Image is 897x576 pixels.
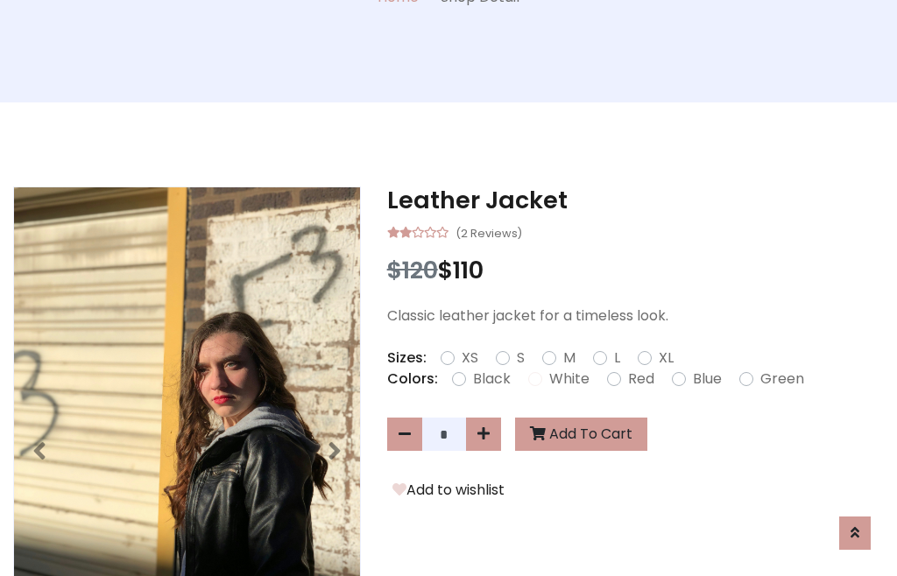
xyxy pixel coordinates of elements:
p: Colors: [387,369,438,390]
button: Add To Cart [515,418,647,451]
p: Classic leather jacket for a timeless look. [387,306,884,327]
label: XL [659,348,674,369]
small: (2 Reviews) [456,221,522,242]
label: Green [760,369,804,390]
h3: Leather Jacket [387,186,884,214]
label: Blue [693,369,722,390]
label: L [614,348,620,369]
h3: $ [387,256,884,284]
span: $120 [387,254,438,286]
label: XS [462,348,478,369]
label: M [563,348,576,369]
span: 110 [453,254,484,286]
button: Add to wishlist [387,479,510,502]
label: Red [628,369,654,390]
label: White [549,369,590,390]
label: Black [473,369,511,390]
p: Sizes: [387,348,427,369]
label: S [517,348,525,369]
